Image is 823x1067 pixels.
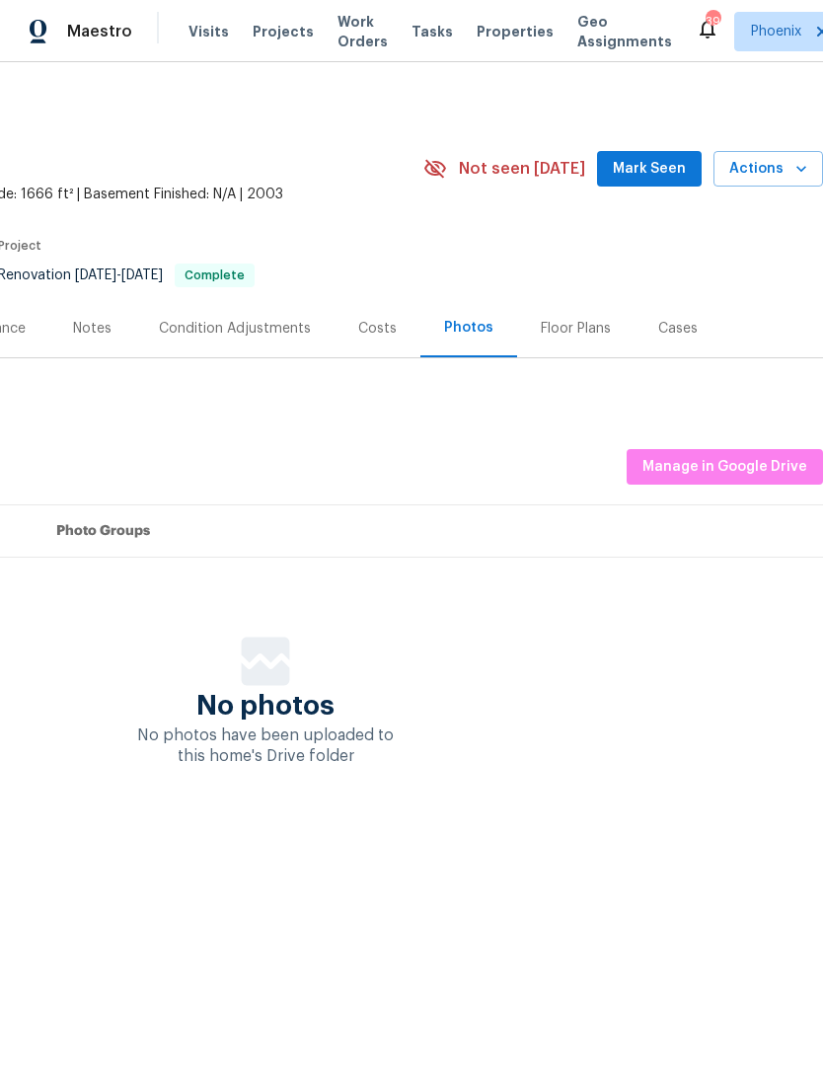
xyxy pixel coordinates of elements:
[706,12,719,32] div: 39
[642,455,807,480] span: Manage in Google Drive
[658,319,698,339] div: Cases
[751,22,801,41] span: Phoenix
[444,318,493,338] div: Photos
[75,268,163,282] span: -
[159,319,311,339] div: Condition Adjustments
[188,22,229,41] span: Visits
[577,12,672,51] span: Geo Assignments
[713,151,823,188] button: Actions
[137,727,394,764] span: No photos have been uploaded to this home's Drive folder
[177,269,253,281] span: Complete
[358,319,397,339] div: Costs
[459,159,585,179] span: Not seen [DATE]
[253,22,314,41] span: Projects
[75,268,116,282] span: [DATE]
[121,268,163,282] span: [DATE]
[337,12,388,51] span: Work Orders
[729,157,807,182] span: Actions
[67,22,132,41] span: Maestro
[613,157,686,182] span: Mark Seen
[477,22,554,41] span: Properties
[541,319,611,339] div: Floor Plans
[597,151,702,188] button: Mark Seen
[40,505,823,558] th: Photo Groups
[411,25,453,38] span: Tasks
[73,319,112,339] div: Notes
[627,449,823,486] button: Manage in Google Drive
[196,696,335,716] span: No photos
